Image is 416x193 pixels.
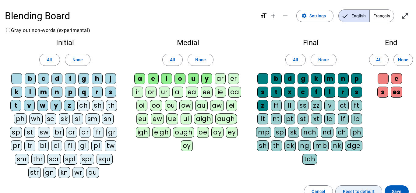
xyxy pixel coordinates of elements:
mat-icon: format_size [260,12,267,20]
div: ea [186,87,198,98]
span: All [47,56,52,63]
div: sp [274,127,286,138]
button: All [285,54,306,66]
div: or [146,87,157,98]
div: cr [66,127,77,138]
div: k [311,73,322,84]
div: ui [181,113,192,124]
div: tw [105,140,116,151]
div: gl [78,140,89,151]
div: str [28,167,41,178]
div: nk [331,140,343,151]
div: h [92,73,103,84]
div: ld [324,113,335,124]
button: Settings [296,10,333,22]
div: ough [173,127,194,138]
div: ar [215,73,226,84]
div: dr [79,127,90,138]
button: All [369,54,389,66]
div: sh [257,140,269,151]
div: mb [313,140,329,151]
div: ew [151,113,164,124]
div: er [228,73,239,84]
div: scr [47,154,61,165]
div: sk [59,113,70,124]
button: Increase font size [267,10,279,22]
div: q [78,87,89,98]
div: wr [72,167,84,178]
div: d [51,73,62,84]
span: All [376,56,381,63]
div: ie [215,87,226,98]
div: z [257,100,268,111]
div: ou [165,100,177,111]
div: x [284,87,295,98]
div: u [188,73,199,84]
div: fr [93,127,104,138]
div: squ [97,154,113,165]
div: y [51,100,62,111]
div: aw [210,100,224,111]
div: sw [38,127,50,138]
div: ee [201,87,213,98]
div: ff [271,100,282,111]
span: English [339,10,369,22]
div: tr [24,140,35,151]
div: l [324,87,335,98]
div: o [175,73,185,84]
div: ll [284,100,295,111]
div: kn [58,167,70,178]
span: All [293,56,298,63]
div: fl [65,140,76,151]
div: gr [106,127,117,138]
div: nd [321,127,333,138]
div: b [271,73,282,84]
div: d [284,73,295,84]
div: c [298,87,308,98]
div: eu [136,113,148,124]
span: None [195,56,206,63]
div: b [25,73,36,84]
button: None [393,54,413,66]
div: lt [257,113,268,124]
div: t [271,87,282,98]
div: g [78,73,89,84]
div: th [271,140,282,151]
div: ir [132,87,143,98]
div: oa [228,87,241,98]
div: oo [150,100,162,111]
div: es [391,87,402,98]
span: None [72,56,83,63]
div: s [105,87,116,98]
button: None [188,54,213,66]
div: c [38,73,49,84]
div: j [105,73,116,84]
span: Français [370,10,394,22]
div: f [65,73,76,84]
div: ay [211,127,224,138]
div: ft [351,100,362,111]
div: nt [271,113,282,124]
div: oe [197,127,209,138]
div: i [161,73,172,84]
label: Gray out non-words (experimental) [5,27,90,33]
div: ss [298,100,308,111]
div: ph [14,113,27,124]
div: lp [351,113,362,124]
button: Decrease font size [279,10,291,22]
div: dge [345,140,362,151]
div: ey [226,127,238,138]
div: ai [172,87,183,98]
div: cl [51,140,62,151]
span: All [170,56,175,63]
span: Settings [309,12,326,20]
div: r [338,87,349,98]
div: n [51,87,62,98]
h1: Blending Board [5,6,255,26]
button: Enter full screen [399,10,411,22]
div: ch [77,100,90,111]
div: k [11,87,22,98]
button: None [311,54,336,66]
div: v [324,100,335,111]
div: oy [181,140,193,151]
